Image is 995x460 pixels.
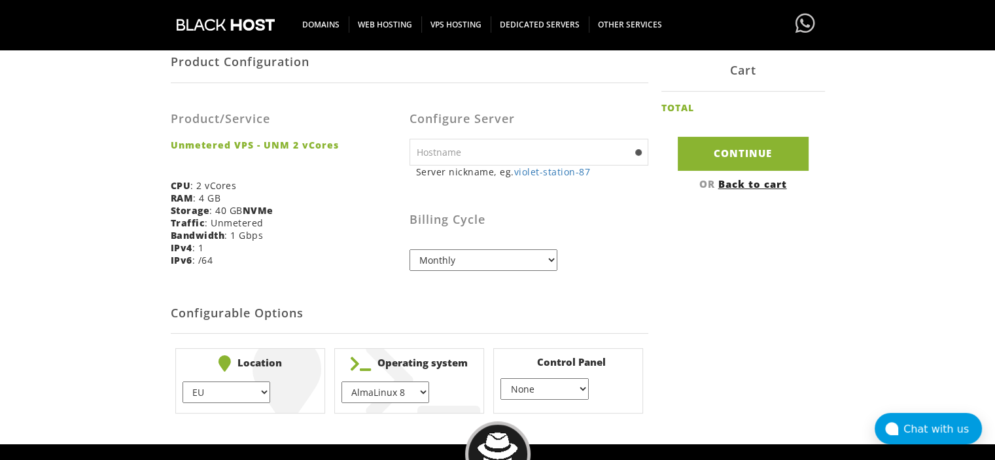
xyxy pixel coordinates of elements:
div: : 2 vCores : 4 GB : 40 GB : Unmetered : 1 Gbps : 1 : /64 [171,93,410,276]
h3: Configure Server [410,113,648,126]
input: Hostname [410,139,648,166]
b: RAM [171,192,194,204]
a: violet-station-87 [514,166,591,178]
select: } } } } } } } } } } } } } } } } } } } } } [341,381,429,403]
b: Bandwidth [171,229,225,241]
select: } } } } } } [183,381,270,403]
div: Product Configuration [171,41,648,83]
span: DOMAINS [293,16,349,33]
span: WEB HOSTING [349,16,422,33]
b: IPv4 [171,241,192,254]
h3: Billing Cycle [410,213,648,226]
b: Traffic [171,217,205,229]
b: CPU [171,179,191,192]
h2: Configurable Options [171,294,648,334]
select: } } } } [500,378,588,400]
div: Chat with us [903,423,982,435]
h3: Product/Service [171,113,400,126]
strong: Unmetered VPS - UNM 2 vCores [171,139,400,151]
span: OTHER SERVICES [589,16,671,33]
span: VPS HOSTING [421,16,491,33]
input: Continue [678,137,809,170]
div: OR [661,177,825,190]
b: Operating system [341,355,477,372]
b: NVMe [243,204,273,217]
a: Back to cart [718,177,787,190]
span: DEDICATED SERVERS [491,16,589,33]
b: Location [183,355,318,372]
h2: TOTAL [661,103,694,113]
b: IPv6 [171,254,192,266]
b: Storage [171,204,210,217]
small: Server nickname, eg. [416,166,648,178]
div: Cart [661,49,825,92]
button: Chat with us [875,413,982,444]
b: Control Panel [500,355,636,368]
